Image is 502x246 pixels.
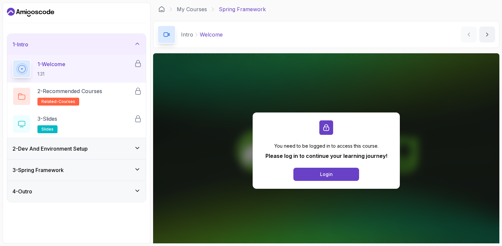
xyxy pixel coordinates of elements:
[265,143,387,149] p: You need to be logged in to access this course.
[320,171,333,178] div: Login
[479,27,495,42] button: next content
[7,160,146,181] button: 3-Spring Framework
[12,40,28,48] h3: 1 - Intro
[12,145,88,153] h3: 2 - Dev And Environment Setup
[293,168,359,181] button: Login
[12,187,32,195] h3: 4 - Outro
[12,60,141,78] button: 1-Welcome1:31
[37,115,57,123] p: 3 - Slides
[41,99,75,104] span: related-courses
[219,5,266,13] p: Spring Framework
[37,87,102,95] p: 2 - Recommended Courses
[181,31,193,38] p: Intro
[37,71,65,77] p: 1:31
[7,34,146,55] button: 1-Intro
[12,166,64,174] h3: 3 - Spring Framework
[200,31,223,38] p: Welcome
[12,115,141,133] button: 3-Slidesslides
[41,127,54,132] span: slides
[37,60,65,68] p: 1 - Welcome
[12,87,141,106] button: 2-Recommended Coursesrelated-courses
[177,5,207,13] a: My Courses
[7,138,146,159] button: 2-Dev And Environment Setup
[7,7,54,17] a: Dashboard
[265,152,387,160] p: Please log in to continue your learning journey!
[7,181,146,202] button: 4-Outro
[158,6,165,12] a: Dashboard
[461,27,477,42] button: previous content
